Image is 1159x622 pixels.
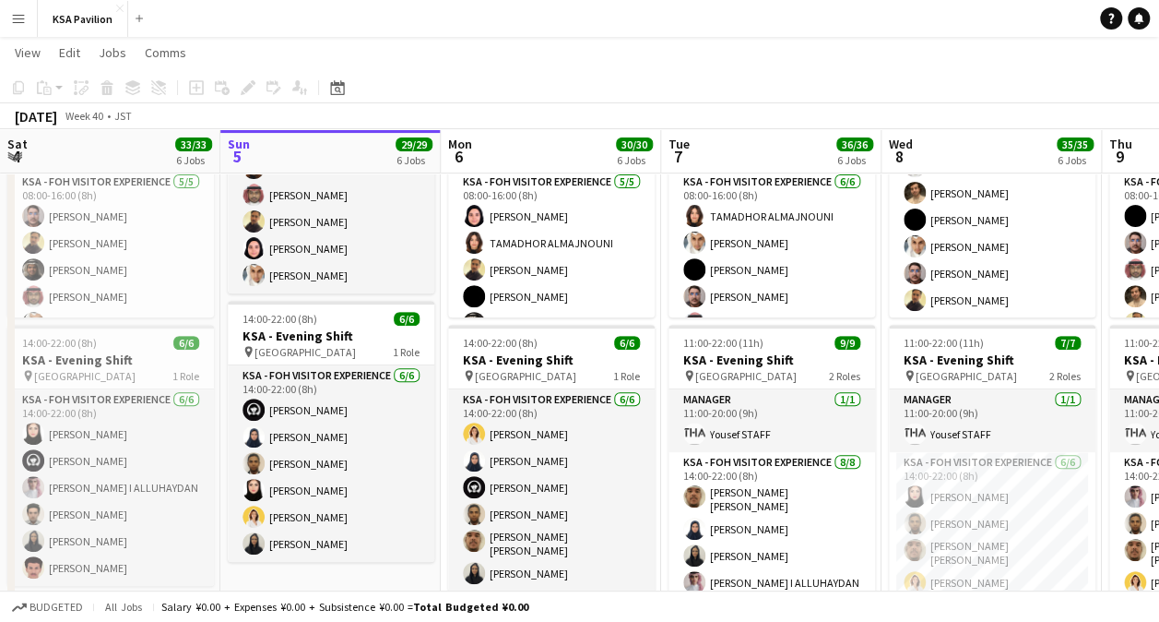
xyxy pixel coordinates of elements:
[161,600,528,614] div: Salary ¥0.00 + Expenses ¥0.00 + Subsistence ¥0.00 =
[668,389,875,452] app-card-role: Manager1/111:00-20:00 (9h)Yousef STAFF
[616,138,653,151] span: 30/30
[889,352,1095,368] h3: KSA - Evening Shift
[613,369,640,383] span: 1 Role
[668,172,875,368] app-card-role: KSA - FOH Visitor Experience6/608:00-16:00 (8h)TAMADHOR ALMAJNOUNI[PERSON_NAME][PERSON_NAME][PERS...
[7,44,214,317] app-job-card: 06:00-16:00 (10h)6/6KSA - Morning Shift [GEOGRAPHIC_DATA]2 RolesManager1/106:00-15:00 (9h)Fatemah...
[99,44,126,61] span: Jobs
[15,107,57,126] div: [DATE]
[837,153,872,167] div: 6 Jobs
[834,336,860,350] span: 9/9
[448,44,655,317] app-job-card: 06:00-16:00 (10h)6/6KSA - Morning Shift [GEOGRAPHIC_DATA]2 RolesLEAD ATTENDANT1/106:00-15:00 (9h)...
[59,44,80,61] span: Edit
[7,389,214,586] app-card-role: KSA - FOH Visitor Experience6/614:00-22:00 (8h)[PERSON_NAME][PERSON_NAME][PERSON_NAME] I ALLUHAYD...
[916,369,1017,383] span: [GEOGRAPHIC_DATA]
[176,153,211,167] div: 6 Jobs
[889,136,913,152] span: Wed
[1057,138,1094,151] span: 35/35
[394,312,420,326] span: 6/6
[228,136,250,152] span: Sun
[448,389,655,592] app-card-role: KSA - FOH Visitor Experience6/614:00-22:00 (8h)[PERSON_NAME][PERSON_NAME][PERSON_NAME][PERSON_NAM...
[448,136,472,152] span: Mon
[889,44,1095,317] app-job-card: 06:00-16:00 (10h)7/7KSA - Morning Shift [GEOGRAPHIC_DATA]2 RolesManager1/106:00-15:00 (9h)Fatemah...
[91,41,134,65] a: Jobs
[254,345,356,359] span: [GEOGRAPHIC_DATA]
[7,136,28,152] span: Sat
[7,172,214,341] app-card-role: KSA - FOH Visitor Experience5/508:00-16:00 (8h)[PERSON_NAME][PERSON_NAME][PERSON_NAME][PERSON_NAM...
[445,146,472,167] span: 6
[668,325,875,598] app-job-card: 11:00-22:00 (11h)9/9KSA - Evening Shift [GEOGRAPHIC_DATA]2 RolesManager1/111:00-20:00 (9h)Yousef ...
[463,336,538,350] span: 14:00-22:00 (8h)
[242,312,317,326] span: 14:00-22:00 (8h)
[904,336,984,350] span: 11:00-22:00 (11h)
[1106,146,1132,167] span: 9
[396,153,432,167] div: 6 Jobs
[225,146,250,167] span: 5
[5,146,28,167] span: 4
[228,124,434,293] app-card-role: KSA - FOH Visitor Experience5/508:00-16:00 (8h)TAMADHOR ALMAJNOUNI[PERSON_NAME][PERSON_NAME][PERS...
[114,109,132,123] div: JST
[617,153,652,167] div: 6 Jobs
[695,369,797,383] span: [GEOGRAPHIC_DATA]
[7,41,48,65] a: View
[683,336,763,350] span: 11:00-22:00 (11h)
[886,146,913,167] span: 8
[614,336,640,350] span: 6/6
[137,41,194,65] a: Comms
[38,1,128,37] button: KSA Pavilion
[448,352,655,368] h3: KSA - Evening Shift
[1055,336,1081,350] span: 7/7
[30,601,83,614] span: Budgeted
[228,328,434,344] h3: KSA - Evening Shift
[61,109,107,123] span: Week 40
[413,600,528,614] span: Total Budgeted ¥0.00
[173,336,199,350] span: 6/6
[668,136,690,152] span: Tue
[1058,153,1093,167] div: 6 Jobs
[829,369,860,383] span: 2 Roles
[836,138,873,151] span: 36/36
[34,369,136,383] span: [GEOGRAPHIC_DATA]
[668,352,875,368] h3: KSA - Evening Shift
[228,301,434,562] app-job-card: 14:00-22:00 (8h)6/6KSA - Evening Shift [GEOGRAPHIC_DATA]1 RoleKSA - FOH Visitor Experience6/614:0...
[1049,369,1081,383] span: 2 Roles
[22,336,97,350] span: 14:00-22:00 (8h)
[396,138,432,151] span: 29/29
[175,138,212,151] span: 33/33
[228,365,434,562] app-card-role: KSA - FOH Visitor Experience6/614:00-22:00 (8h)[PERSON_NAME][PERSON_NAME][PERSON_NAME][PERSON_NAM...
[889,325,1095,598] app-job-card: 11:00-22:00 (11h)7/7KSA - Evening Shift [GEOGRAPHIC_DATA]2 RolesManager1/111:00-20:00 (9h)Yousef ...
[7,352,214,368] h3: KSA - Evening Shift
[101,600,146,614] span: All jobs
[889,122,1095,318] app-card-role: KSA - FOH Visitor Experience6/608:00-16:00 (8h)[PERSON_NAME][PERSON_NAME][PERSON_NAME][PERSON_NAM...
[448,172,655,341] app-card-role: KSA - FOH Visitor Experience5/508:00-16:00 (8h)[PERSON_NAME]TAMADHOR ALMAJNOUNI[PERSON_NAME][PERS...
[7,325,214,586] app-job-card: 14:00-22:00 (8h)6/6KSA - Evening Shift [GEOGRAPHIC_DATA]1 RoleKSA - FOH Visitor Experience6/614:0...
[9,597,86,617] button: Budgeted
[475,369,576,383] span: [GEOGRAPHIC_DATA]
[668,44,875,317] app-job-card: 06:00-16:00 (10h)7/7KSA - Morning Shift [GEOGRAPHIC_DATA]2 RolesManager1/106:00-15:00 (9h)Fatemah...
[52,41,88,65] a: Edit
[666,146,690,167] span: 7
[15,44,41,61] span: View
[448,325,655,592] app-job-card: 14:00-22:00 (8h)6/6KSA - Evening Shift [GEOGRAPHIC_DATA]1 RoleKSA - FOH Visitor Experience6/614:0...
[172,369,199,383] span: 1 Role
[145,44,186,61] span: Comms
[393,345,420,359] span: 1 Role
[889,389,1095,452] app-card-role: Manager1/111:00-20:00 (9h)Yousef STAFF
[1109,136,1132,152] span: Thu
